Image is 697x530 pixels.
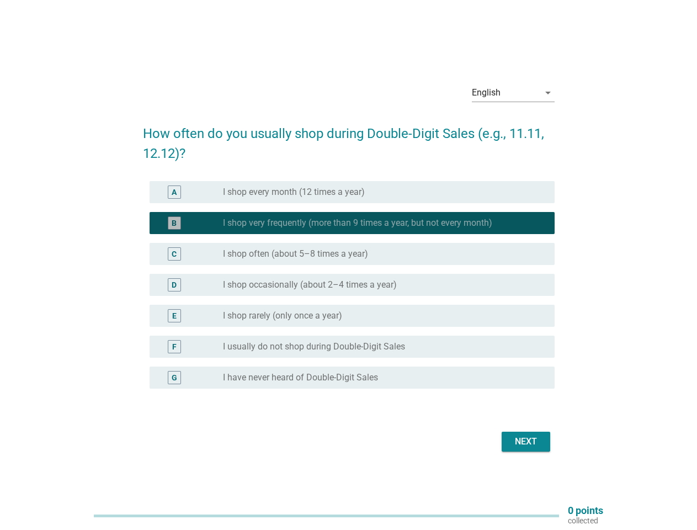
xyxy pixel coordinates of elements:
[568,506,603,516] p: 0 points
[223,187,365,198] label: I shop every month (12 times a year)
[223,310,342,321] label: I shop rarely (only once a year)
[172,341,177,353] div: F
[172,279,177,291] div: D
[510,435,541,448] div: Next
[502,432,550,452] button: Next
[223,372,378,383] label: I have never heard of Double-Digit Sales
[172,218,177,229] div: B
[541,86,555,99] i: arrow_drop_down
[143,113,555,163] h2: How often do you usually shop during Double-Digit Sales (e.g., 11.11, 12.12)?
[223,341,405,352] label: I usually do not shop during Double-Digit Sales
[223,218,492,229] label: I shop very frequently (more than 9 times a year, but not every month)
[223,248,368,259] label: I shop often (about 5–8 times a year)
[172,310,177,322] div: E
[172,372,177,384] div: G
[172,248,177,260] div: C
[568,516,603,526] p: collected
[223,279,397,290] label: I shop occasionally (about 2–4 times a year)
[172,187,177,198] div: A
[472,88,501,98] div: English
